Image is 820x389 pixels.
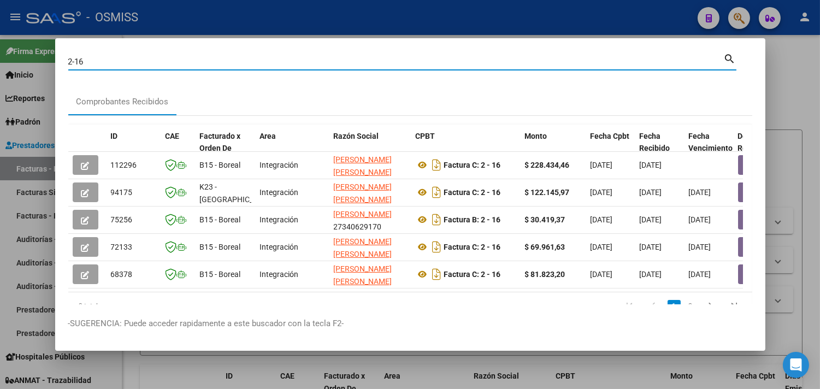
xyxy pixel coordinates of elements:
span: CAE [166,132,180,140]
a: go to next page [700,300,721,312]
span: [DATE] [591,243,613,251]
p: -SUGERENCIA: Puede acceder rapidamente a este buscador con la tecla F2- [68,317,752,330]
div: Comprobantes Recibidos [76,96,169,108]
span: Monto [525,132,547,140]
span: [DATE] [640,188,662,197]
strong: $ 69.961,63 [525,243,565,251]
span: [DATE] [640,215,662,224]
datatable-header-cell: Doc Respaldatoria [734,125,799,173]
span: [PERSON_NAME] [PERSON_NAME] [334,182,392,204]
div: 72133 [111,241,157,254]
strong: $ 228.434,46 [525,161,570,169]
i: Descargar documento [430,211,444,228]
span: Razón Social [334,132,379,140]
span: B15 - Boreal [200,215,241,224]
span: [DATE] [591,161,613,169]
span: [DATE] [689,243,711,251]
li: page 1 [666,297,682,315]
i: Descargar documento [430,184,444,201]
a: go to last page [724,300,745,312]
span: [DATE] [689,215,711,224]
span: ID [111,132,118,140]
a: 2 [684,300,697,312]
span: [PERSON_NAME] [PERSON_NAME] [334,237,392,258]
i: Descargar documento [430,266,444,283]
datatable-header-cell: CPBT [411,125,521,173]
span: Integración [260,215,299,224]
span: [DATE] [591,188,613,197]
span: Integración [260,188,299,197]
datatable-header-cell: Razón Social [329,125,411,173]
strong: $ 122.145,97 [525,188,570,197]
div: Open Intercom Messenger [783,352,809,378]
datatable-header-cell: Fecha Vencimiento [685,125,734,173]
span: Fecha Recibido [640,132,670,153]
span: B15 - Boreal [200,243,241,251]
div: 112296 [111,159,157,172]
span: [PERSON_NAME] [334,210,392,219]
span: Facturado x Orden De [200,132,241,153]
a: go to previous page [644,300,664,312]
datatable-header-cell: ID [107,125,161,173]
strong: Factura C: 2 - 16 [444,161,501,169]
li: page 2 [682,297,699,315]
span: [DATE] [640,270,662,279]
div: 20283500706 [334,263,407,286]
span: Integración [260,243,299,251]
span: [DATE] [689,188,711,197]
mat-icon: search [724,51,736,64]
a: go to first page [620,300,640,312]
a: 1 [668,300,681,312]
datatable-header-cell: CAE [161,125,196,173]
span: Integración [260,161,299,169]
span: K23 - [GEOGRAPHIC_DATA] [200,182,274,204]
datatable-header-cell: Fecha Cpbt [586,125,635,173]
strong: Factura C: 2 - 16 [444,270,501,279]
span: [PERSON_NAME] [PERSON_NAME] [334,264,392,286]
datatable-header-cell: Facturado x Orden De [196,125,256,173]
span: [DATE] [591,270,613,279]
i: Descargar documento [430,238,444,256]
span: Doc Respaldatoria [738,132,787,153]
div: 94175 [111,186,157,199]
span: [DATE] [640,243,662,251]
datatable-header-cell: Fecha Recibido [635,125,685,173]
span: Fecha Cpbt [591,132,630,140]
div: 9 total [68,292,203,320]
datatable-header-cell: Area [256,125,329,173]
span: [DATE] [640,161,662,169]
span: B15 - Boreal [200,270,241,279]
span: Fecha Vencimiento [689,132,733,153]
strong: Factura C: 2 - 16 [444,243,501,251]
span: CPBT [416,132,435,140]
strong: Factura B: 2 - 16 [444,215,501,224]
div: 75256 [111,214,157,226]
span: [DATE] [591,215,613,224]
span: B15 - Boreal [200,161,241,169]
strong: $ 30.419,37 [525,215,565,224]
datatable-header-cell: Monto [521,125,586,173]
div: 27338900282 [334,235,407,258]
span: [DATE] [689,270,711,279]
div: 27327506515 [334,181,407,204]
strong: Factura C: 2 - 16 [444,188,501,197]
span: Integración [260,270,299,279]
strong: $ 81.823,20 [525,270,565,279]
i: Descargar documento [430,156,444,174]
span: [PERSON_NAME] [PERSON_NAME] [334,155,392,176]
div: 68378 [111,268,157,281]
div: 27340629170 [334,208,407,231]
span: Area [260,132,276,140]
div: 27397669918 [334,154,407,176]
